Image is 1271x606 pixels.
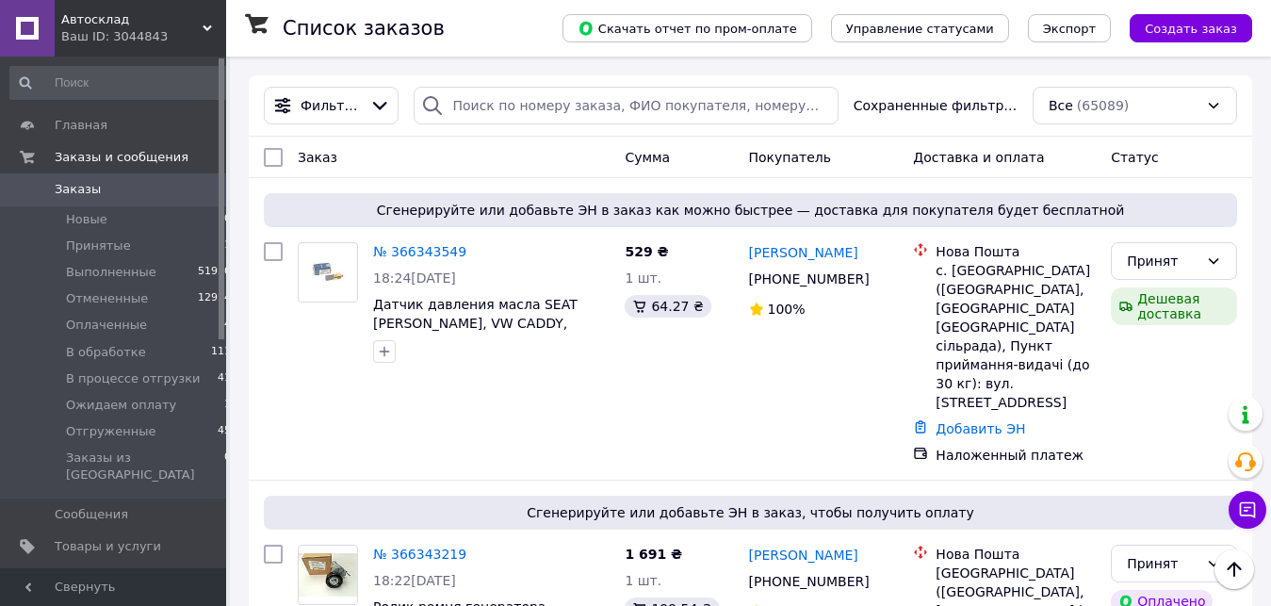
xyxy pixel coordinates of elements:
[936,242,1096,261] div: Нова Пошта
[301,96,362,115] span: Фильтры
[55,538,161,555] span: Товары и услуги
[1111,287,1237,325] div: Дешевая доставка
[66,211,107,228] span: Новые
[198,264,231,281] span: 51950
[198,290,231,307] span: 12924
[298,150,337,165] span: Заказ
[846,22,994,36] span: Управление статусами
[373,244,466,259] a: № 366343549
[373,547,466,562] a: № 366343219
[936,545,1096,564] div: Нова Пошта
[66,397,176,414] span: Ожидаем оплату
[936,421,1025,436] a: Добавить ЭН
[224,397,231,414] span: 1
[831,14,1009,42] button: Управление статусами
[414,87,838,124] input: Поиск по номеру заказа, ФИО покупателя, номеру телефона, Email, номеру накладной
[1127,251,1198,271] div: Принят
[562,14,812,42] button: Скачать отчет по пром-оплате
[625,270,661,286] span: 1 шт.
[211,344,231,361] span: 111
[768,302,806,317] span: 100%
[373,297,578,369] a: Датчик давления масла SEAT [PERSON_NAME], VW CADDY, SKODA OCTAVIA, MEYLE (1009190034)
[749,243,858,262] a: [PERSON_NAME]
[218,237,231,254] span: 11
[1145,22,1237,36] span: Создать заказ
[936,446,1096,465] div: Наложенный платеж
[66,237,131,254] span: Принятые
[1214,549,1254,589] button: Наверх
[61,11,203,28] span: Автосклад
[625,244,668,259] span: 529 ₴
[224,317,231,334] span: 4
[66,344,146,361] span: В обработке
[55,506,128,523] span: Сообщения
[55,181,101,198] span: Заказы
[1111,150,1159,165] span: Статус
[1229,491,1266,529] button: Чат с покупателем
[283,17,445,40] h1: Список заказов
[299,553,357,597] img: Фото товару
[66,317,147,334] span: Оплаченные
[66,450,224,483] span: Заказы из [GEOGRAPHIC_DATA]
[625,547,682,562] span: 1 691 ₴
[299,253,357,292] img: Фото товару
[1043,22,1096,36] span: Экспорт
[745,568,873,595] div: [PHONE_NUMBER]
[298,545,358,605] a: Фото товару
[66,264,156,281] span: Выполненные
[66,290,148,307] span: Отмененные
[218,370,231,387] span: 41
[625,573,661,588] span: 1 шт.
[66,370,201,387] span: В процессе отгрузки
[1049,96,1073,115] span: Все
[55,117,107,134] span: Главная
[1028,14,1111,42] button: Экспорт
[854,96,1018,115] span: Сохраненные фильтры:
[224,211,231,228] span: 0
[625,295,710,318] div: 64.27 ₴
[578,20,797,37] span: Скачать отчет по пром-оплате
[66,423,156,440] span: Отгруженные
[373,270,456,286] span: 18:24[DATE]
[61,28,226,45] div: Ваш ID: 3044843
[1130,14,1252,42] button: Создать заказ
[218,423,231,440] span: 45
[1111,20,1252,35] a: Создать заказ
[224,450,231,483] span: 0
[913,150,1044,165] span: Доставка и оплата
[749,546,858,565] a: [PERSON_NAME]
[625,150,670,165] span: Сумма
[271,201,1230,220] span: Сгенерируйте или добавьте ЭН в заказ как можно быстрее — доставка для покупателя будет бесплатной
[298,242,358,303] a: Фото товару
[271,503,1230,522] span: Сгенерируйте или добавьте ЭН в заказ, чтобы получить оплату
[936,261,1096,412] div: с. [GEOGRAPHIC_DATA] ([GEOGRAPHIC_DATA], [GEOGRAPHIC_DATA] [GEOGRAPHIC_DATA] сільрада), Пункт при...
[745,266,873,292] div: [PHONE_NUMBER]
[1127,553,1198,574] div: Принят
[1077,98,1129,113] span: (65089)
[749,150,832,165] span: Покупатель
[9,66,233,100] input: Поиск
[55,149,188,166] span: Заказы и сообщения
[373,573,456,588] span: 18:22[DATE]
